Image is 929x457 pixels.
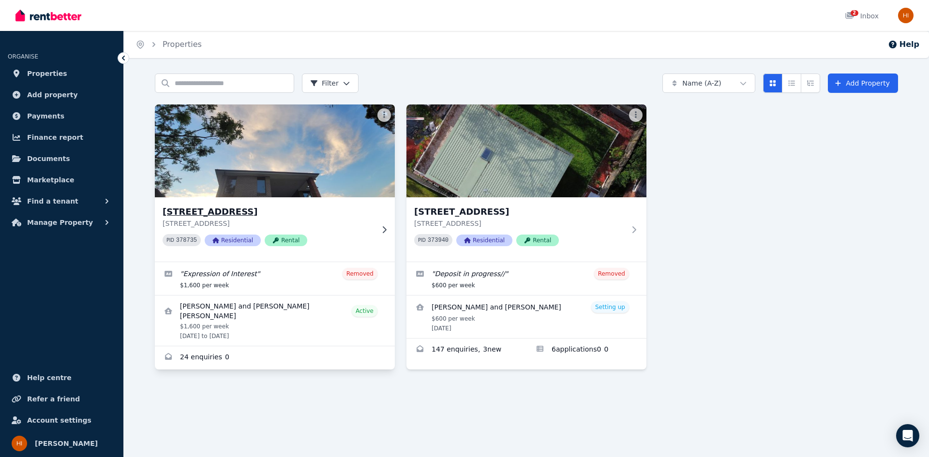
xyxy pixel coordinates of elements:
span: 2 [851,10,858,16]
span: Payments [27,110,64,122]
button: Find a tenant [8,192,116,211]
a: 118A Kent St, Epping[STREET_ADDRESS][STREET_ADDRESS]PID 373940ResidentialRental [406,104,646,262]
span: Rental [265,235,307,246]
a: 118 Kent St, Epping[STREET_ADDRESS][STREET_ADDRESS]PID 378735ResidentialRental [155,104,395,262]
a: Add property [8,85,116,104]
a: Add Property [828,74,898,93]
span: Marketplace [27,174,74,186]
span: Help centre [27,372,72,383]
button: Card view [763,74,782,93]
span: Find a tenant [27,195,78,207]
small: PID [166,237,174,243]
div: View options [763,74,820,93]
small: PID [418,237,426,243]
a: Properties [163,40,202,49]
span: Add property [27,89,78,101]
button: More options [629,108,643,122]
button: Help [888,39,919,50]
img: RentBetter [15,8,81,23]
code: 373940 [428,237,449,244]
span: Residential [205,235,261,246]
a: Edit listing: Deposit in progress// [406,262,646,295]
span: Manage Property [27,217,93,228]
span: [PERSON_NAME] [35,438,98,449]
a: Enquiries for 118A Kent St, Epping [406,339,526,362]
span: Properties [27,68,67,79]
img: Hasan Imtiaz Ahamed [12,436,27,451]
img: 118 Kent St, Epping [149,102,401,200]
h3: [STREET_ADDRESS] [414,205,625,219]
a: Edit listing: Expression of Interest [155,262,395,295]
span: Finance report [27,132,83,143]
div: Open Intercom Messenger [896,424,919,447]
a: View details for Emad Rashnou and Zeinab Yousef Vand [406,295,646,338]
span: ORGANISE [8,53,38,60]
a: View details for Kwun Tung Ng and Mei Yan Kwan [155,295,395,346]
a: Enquiries for 118 Kent St, Epping [155,346,395,369]
button: More options [377,108,391,122]
span: Filter [310,78,339,88]
button: Expanded list view [801,74,820,93]
a: Refer a friend [8,389,116,409]
span: Residential [456,235,512,246]
a: Marketplace [8,170,116,190]
nav: Breadcrumb [124,31,213,58]
button: Name (A-Z) [662,74,755,93]
a: Documents [8,149,116,168]
p: [STREET_ADDRESS] [414,219,625,228]
span: Name (A-Z) [682,78,721,88]
button: Filter [302,74,359,93]
a: Finance report [8,128,116,147]
code: 378735 [176,237,197,244]
span: Refer a friend [27,393,80,405]
a: Account settings [8,411,116,430]
span: Account settings [27,414,91,426]
span: Documents [27,153,70,164]
a: Applications for 118A Kent St, Epping [526,339,646,362]
a: Help centre [8,368,116,387]
button: Manage Property [8,213,116,232]
p: [STREET_ADDRESS] [163,219,374,228]
img: 118A Kent St, Epping [406,104,646,197]
a: Properties [8,64,116,83]
span: Rental [516,235,559,246]
img: Hasan Imtiaz Ahamed [898,8,914,23]
a: Payments [8,106,116,126]
button: Compact list view [782,74,801,93]
h3: [STREET_ADDRESS] [163,205,374,219]
div: Inbox [845,11,879,21]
